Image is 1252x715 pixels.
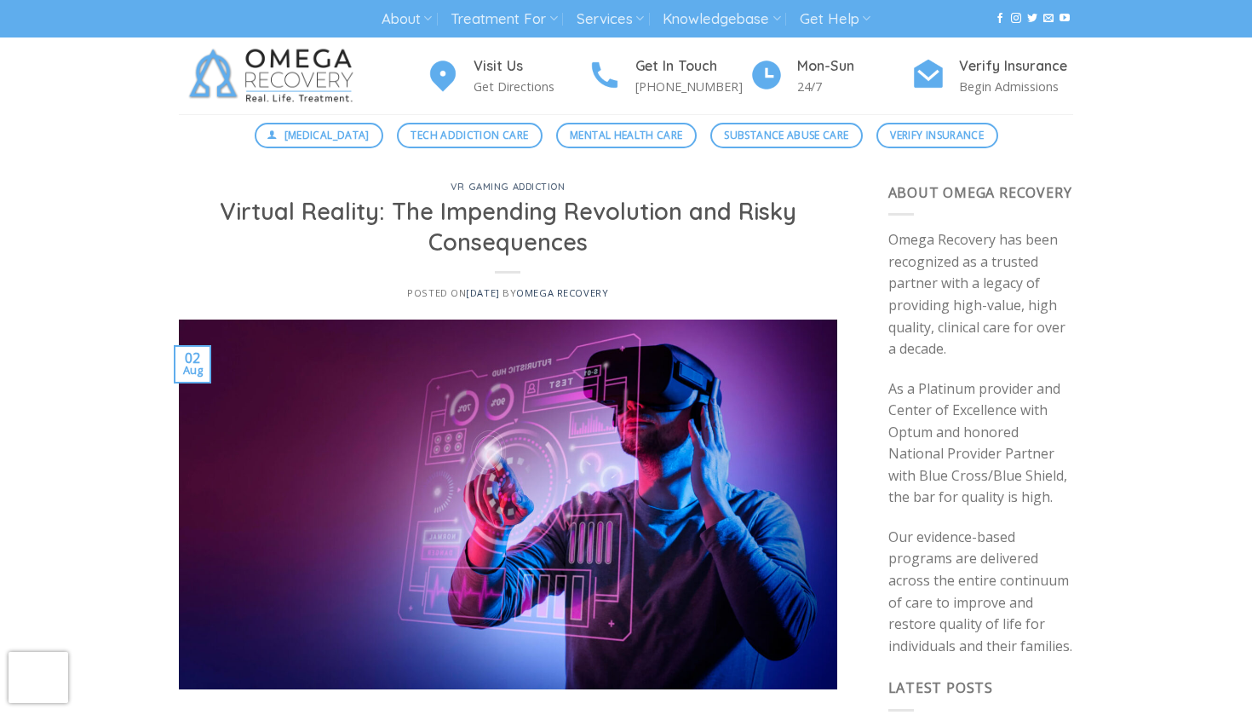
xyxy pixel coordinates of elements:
[635,77,749,96] p: [PHONE_NUMBER]
[724,127,848,143] span: Substance Abuse Care
[797,77,911,96] p: 24/7
[663,3,780,35] a: Knowledgebase
[995,13,1005,25] a: Follow on Facebook
[1027,13,1037,25] a: Follow on Twitter
[959,55,1073,78] h4: Verify Insurance
[888,678,994,697] span: Latest Posts
[959,77,1073,96] p: Begin Admissions
[797,55,911,78] h4: Mon-Sun
[466,286,499,299] a: [DATE]
[516,286,608,299] a: Omega Recovery
[888,527,1074,658] p: Our evidence-based programs are delivered across the entire continuum of care to improve and rest...
[1060,13,1070,25] a: Follow on YouTube
[9,652,68,703] iframe: reCAPTCHA
[890,127,984,143] span: Verify Insurance
[284,127,370,143] span: [MEDICAL_DATA]
[876,123,998,148] a: Verify Insurance
[407,286,499,299] span: Posted on
[255,123,384,148] a: [MEDICAL_DATA]
[710,123,863,148] a: Substance Abuse Care
[800,3,870,35] a: Get Help
[888,183,1072,202] span: About Omega Recovery
[1043,13,1054,25] a: Send us an email
[199,197,817,257] h1: Virtual Reality: The Impending Revolution and Risky Consequences
[888,229,1074,360] p: Omega Recovery has been recognized as a trusted partner with a legacy of providing high-value, hi...
[503,286,608,299] span: by
[451,3,557,35] a: Treatment For
[451,181,566,193] a: VR Gaming Addiction
[382,3,432,35] a: About
[888,378,1074,510] p: As a Platinum provider and Center of Excellence with Optum and honored National Provider Partner ...
[635,55,749,78] h4: Get In Touch
[588,55,749,97] a: Get In Touch [PHONE_NUMBER]
[474,77,588,96] p: Get Directions
[179,37,370,114] img: Omega Recovery
[556,123,697,148] a: Mental Health Care
[1011,13,1021,25] a: Follow on Instagram
[474,55,588,78] h4: Visit Us
[570,127,682,143] span: Mental Health Care
[397,123,543,148] a: Tech Addiction Care
[179,320,837,690] img: virtual reality and society
[577,3,644,35] a: Services
[426,55,588,97] a: Visit Us Get Directions
[411,127,528,143] span: Tech Addiction Care
[911,55,1073,97] a: Verify Insurance Begin Admissions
